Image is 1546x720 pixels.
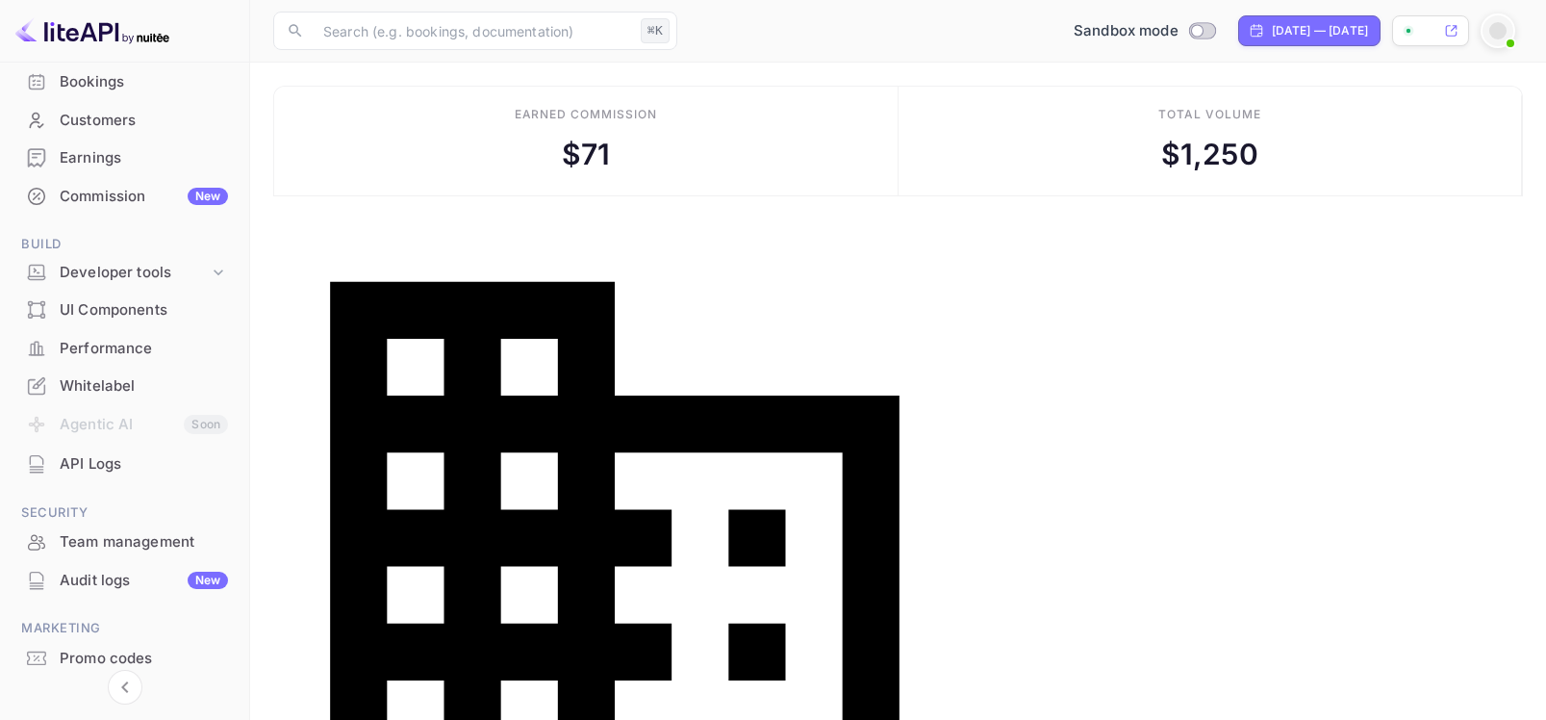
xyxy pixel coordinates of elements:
button: Collapse navigation [108,670,142,705]
div: Developer tools [12,256,238,290]
div: Whitelabel [12,368,238,405]
a: CommissionNew [12,178,238,214]
span: Sandbox mode [1074,20,1179,42]
a: API Logs [12,446,238,481]
div: Customers [60,110,228,132]
a: Whitelabel [12,368,238,403]
a: Team management [12,524,238,559]
div: API Logs [12,446,238,483]
div: Commission [60,186,228,208]
a: Promo codes [12,640,238,676]
div: Audit logs [60,570,228,592]
div: Whitelabel [60,375,228,398]
div: $ 71 [562,133,610,176]
div: Total volume [1158,106,1261,123]
a: Performance [12,330,238,366]
div: Earnings [12,140,238,177]
div: Performance [12,330,238,368]
div: New [188,188,228,205]
div: Earned commission [515,106,657,123]
span: Security [12,502,238,524]
div: [DATE] — [DATE] [1272,22,1368,39]
span: Build [12,234,238,255]
div: Audit logsNew [12,562,238,600]
div: Switch to Production mode [1066,20,1223,42]
div: Bookings [60,71,228,93]
a: UI Components [12,292,238,327]
div: Bookings [12,64,238,101]
div: Customers [12,102,238,140]
div: Earnings [60,147,228,169]
div: Promo codes [60,648,228,670]
input: Search (e.g. bookings, documentation) [312,12,633,50]
a: Earnings [12,140,238,175]
div: ⌘K [641,18,670,43]
div: New [188,572,228,589]
div: API Logs [60,453,228,476]
div: Performance [60,338,228,360]
div: Team management [60,531,228,553]
div: Promo codes [12,640,238,678]
a: Audit logsNew [12,562,238,598]
div: $ 1,250 [1161,133,1258,176]
div: UI Components [12,292,238,329]
a: Customers [12,102,238,138]
div: Developer tools [60,262,209,284]
div: Team management [12,524,238,561]
span: Marketing [12,618,238,639]
img: LiteAPI logo [15,15,169,46]
a: Bookings [12,64,238,99]
div: CommissionNew [12,178,238,216]
div: UI Components [60,299,228,321]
